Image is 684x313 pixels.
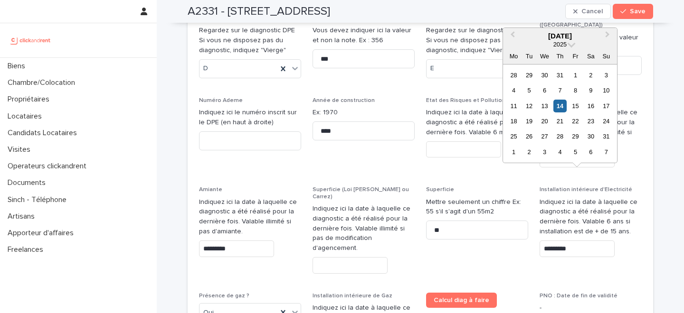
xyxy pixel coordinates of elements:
[522,115,535,128] div: Choose Tuesday, 19 August 2025
[199,108,301,128] p: Indiquez ici le numéro inscrit sur le DPE (en haut à droite)
[584,115,597,128] div: Choose Saturday, 23 August 2025
[538,130,551,143] div: Choose Wednesday, 27 August 2025
[4,62,33,71] p: Biens
[4,229,81,238] p: Apporteur d'affaires
[600,69,613,82] div: Choose Sunday, 3 August 2025
[507,130,520,143] div: Choose Monday, 25 August 2025
[584,130,597,143] div: Choose Saturday, 30 August 2025
[584,100,597,112] div: Choose Saturday, 16 August 2025
[507,84,520,97] div: Choose Monday, 4 August 2025
[540,197,642,237] p: Indiquez ici la date à laquelle ce diagnostic a été réalisé pour la dernière fois. Valable 6 ans ...
[199,98,243,103] span: Numéro Ademe
[540,293,617,299] span: PNO : Date de fin de validité
[540,187,632,193] span: Installation intérieure d'Electricité
[600,84,613,97] div: Choose Sunday, 10 August 2025
[426,26,528,55] p: Regardez sur le diagnostic DPE Si vous ne disposez pas du diagnostic, indiquez "Vierge"
[600,115,613,128] div: Choose Sunday, 24 August 2025
[584,84,597,97] div: Choose Saturday, 9 August 2025
[426,187,454,193] span: Superficie
[565,4,611,19] button: Cancel
[522,69,535,82] div: Choose Tuesday, 29 July 2025
[553,130,566,143] div: Choose Thursday, 28 August 2025
[569,50,582,63] div: Fr
[553,69,566,82] div: Choose Thursday, 31 July 2025
[522,146,535,158] div: Choose Tuesday, 2 September 2025
[569,130,582,143] div: Choose Friday, 29 August 2025
[4,78,83,87] p: Chambre/Colocation
[199,187,222,193] span: Amiante
[538,146,551,158] div: Choose Wednesday, 3 September 2025
[503,32,617,40] div: [DATE]
[313,98,375,103] span: Année de construction
[504,29,519,44] button: Previous Month
[430,64,434,74] span: E
[522,130,535,143] div: Choose Tuesday, 26 August 2025
[507,146,520,158] div: Choose Monday, 1 September 2025
[584,69,597,82] div: Choose Saturday, 2 August 2025
[426,197,528,217] p: Mettre seulement un chiffre Ex: 55 s'il s'agit d'un 55m2
[630,8,646,15] span: Save
[569,84,582,97] div: Choose Friday, 8 August 2025
[553,115,566,128] div: Choose Thursday, 21 August 2025
[313,293,392,299] span: Installation intérieure de Gaz
[313,26,415,46] p: Vous devez indiquer ici la valeur et non la note. Ex : 356
[434,297,489,304] span: Calcul diag à faire
[522,100,535,112] div: Choose Tuesday, 12 August 2025
[538,50,551,63] div: We
[600,100,613,112] div: Choose Sunday, 17 August 2025
[569,115,582,128] div: Choose Friday, 22 August 2025
[313,204,415,253] p: Indiquez ici la date à laquelle ce diagnostic a été réalisé pour la dernière fois. Valable illimi...
[522,50,535,63] div: Tu
[600,146,613,158] div: Choose Sunday, 7 September 2025
[203,64,208,74] span: D
[601,29,616,44] button: Next Month
[581,8,603,15] span: Cancel
[4,95,57,104] p: Propriétaires
[553,146,566,158] div: Choose Thursday, 4 September 2025
[613,4,653,19] button: Save
[507,115,520,128] div: Choose Monday, 18 August 2025
[522,84,535,97] div: Choose Tuesday, 5 August 2025
[4,112,49,121] p: Locataires
[4,145,38,154] p: Visites
[426,98,524,103] span: Etat des Risques et Pollutions (ERP)
[8,31,54,50] img: UCB0brd3T0yccxBKYDjQ
[538,84,551,97] div: Choose Wednesday, 6 August 2025
[540,303,642,313] p: -
[4,195,74,204] p: Sinch - Téléphone
[569,69,582,82] div: Choose Friday, 1 August 2025
[199,293,249,299] span: Présence de gaz ?
[4,212,42,221] p: Artisans
[313,187,409,199] span: Superficie (Loi [PERSON_NAME] ou Carrez)
[426,108,528,137] p: Indiquez ici la date à laquelle ce diagnostic a été réalisé pour la dernière fois. Valable 6 mois.
[538,69,551,82] div: Choose Wednesday, 30 July 2025
[538,100,551,112] div: Choose Wednesday, 13 August 2025
[553,41,567,48] span: 2025
[199,197,301,237] p: Indiquez ici la date à laquelle ce diagnostic a été réalisé pour la dernière fois. Valable illimi...
[553,100,566,112] div: Choose Thursday, 14 August 2025
[507,69,520,82] div: Choose Monday, 28 July 2025
[313,108,415,118] p: Ex: 1970
[188,5,330,18] h2: A2331 - [STREET_ADDRESS]
[507,50,520,63] div: Mo
[553,84,566,97] div: Choose Thursday, 7 August 2025
[584,146,597,158] div: Choose Saturday, 6 September 2025
[4,162,94,171] p: Operateurs clickandrent
[4,178,53,187] p: Documents
[426,293,497,308] a: Calcul diag à faire
[4,245,51,254] p: Freelances
[199,26,301,55] p: Regardez sur le diagnostic DPE Si vous ne disposez pas du diagnostic, indiquez "Vierge"
[507,100,520,112] div: Choose Monday, 11 August 2025
[569,100,582,112] div: Choose Friday, 15 August 2025
[553,50,566,63] div: Th
[538,115,551,128] div: Choose Wednesday, 20 August 2025
[506,67,614,160] div: month 2025-08
[600,50,613,63] div: Su
[569,146,582,158] div: Choose Friday, 5 September 2025
[600,130,613,143] div: Choose Sunday, 31 August 2025
[584,50,597,63] div: Sa
[4,129,85,138] p: Candidats Locataires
